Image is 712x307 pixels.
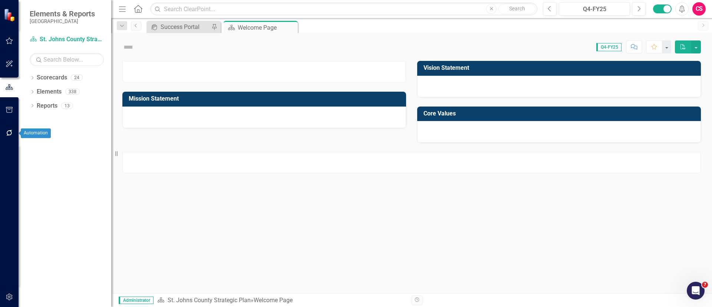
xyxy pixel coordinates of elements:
[129,95,402,102] h3: Mission Statement
[122,41,134,53] img: Not Defined
[30,53,104,66] input: Search Below...
[702,282,708,288] span: 7
[71,75,83,81] div: 24
[30,9,95,18] span: Elements & Reports
[596,43,622,51] span: Q4-FY25
[692,2,706,16] button: CS
[37,88,62,96] a: Elements
[4,8,17,21] img: ClearPoint Strategy
[687,282,705,300] iframe: Intercom live chat
[168,297,251,304] a: St. Johns County Strategic Plan
[21,128,51,138] div: Automation
[559,2,630,16] button: Q4-FY25
[157,296,406,305] div: »
[30,35,104,44] a: St. Johns County Strategic Plan
[37,102,57,110] a: Reports
[65,89,80,95] div: 338
[423,65,697,71] h3: Vision Statement
[161,22,210,32] div: Success Portal
[509,6,525,12] span: Search
[148,22,210,32] a: Success Portal
[561,5,627,14] div: Q4-FY25
[61,102,73,109] div: 13
[119,297,154,304] span: Administrator
[30,18,95,24] small: [GEOGRAPHIC_DATA]
[254,297,293,304] div: Welcome Page
[37,74,67,82] a: Scorecards
[423,110,697,117] h3: Core Values
[498,4,535,14] button: Search
[150,3,537,16] input: Search ClearPoint...
[238,23,296,32] div: Welcome Page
